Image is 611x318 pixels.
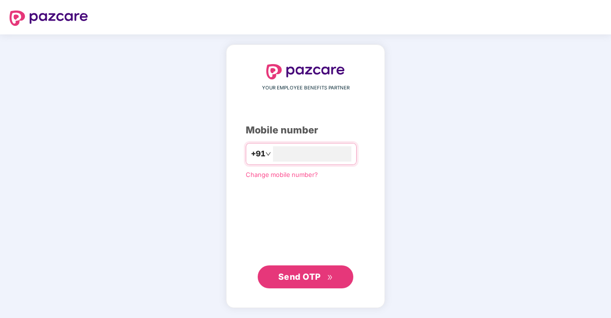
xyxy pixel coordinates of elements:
[251,148,265,160] span: +91
[278,272,321,282] span: Send OTP
[246,171,318,178] a: Change mobile number?
[10,11,88,26] img: logo
[327,274,333,281] span: double-right
[266,64,345,79] img: logo
[258,265,353,288] button: Send OTPdouble-right
[265,151,271,157] span: down
[262,84,349,92] span: YOUR EMPLOYEE BENEFITS PARTNER
[246,123,365,138] div: Mobile number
